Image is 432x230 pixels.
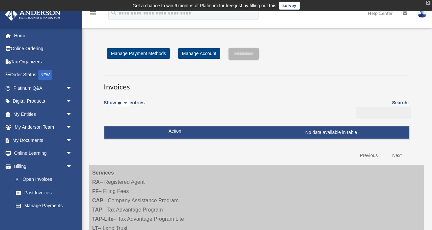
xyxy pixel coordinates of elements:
[66,160,79,173] span: arrow_drop_down
[5,134,82,147] a: My Documentsarrow_drop_down
[387,149,407,162] a: Next
[66,147,79,160] span: arrow_drop_down
[89,12,97,17] a: menu
[38,70,52,80] div: NEW
[132,2,276,10] div: Get a chance to win 6 months of Platinum for free just by filling out this
[92,188,99,194] strong: FF
[107,48,170,59] a: Manage Payment Methods
[92,170,114,176] strong: Services
[92,198,103,203] strong: CAP
[9,173,76,186] a: $Open Invoices
[5,55,82,68] a: Tax Organizers
[5,95,82,108] a: Digital Productsarrow_drop_down
[356,107,411,119] input: Search:
[355,149,383,162] a: Previous
[5,42,82,55] a: Online Ordering
[104,99,145,114] label: Show entries
[66,121,79,134] span: arrow_drop_down
[5,121,82,134] a: My Anderson Teamarrow_drop_down
[66,134,79,147] span: arrow_drop_down
[89,9,97,17] i: menu
[66,108,79,121] span: arrow_drop_down
[5,68,82,82] a: Order StatusNEW
[5,29,82,42] a: Home
[104,126,409,139] td: No data available in table
[9,199,79,213] a: Manage Payments
[5,108,82,121] a: My Entitiesarrow_drop_down
[5,147,82,160] a: Online Learningarrow_drop_down
[66,95,79,108] span: arrow_drop_down
[19,176,23,184] span: $
[178,48,220,59] a: Manage Account
[110,9,117,16] i: search
[92,216,114,222] strong: TAP-Lite
[66,82,79,95] span: arrow_drop_down
[9,186,79,199] a: Past Invoices
[279,2,300,10] a: survey
[92,207,102,213] strong: TAP
[3,8,63,21] img: Anderson Advisors Platinum Portal
[5,160,79,173] a: Billingarrow_drop_down
[5,82,82,95] a: Platinum Q&Aarrow_drop_down
[116,100,129,107] select: Showentries
[426,1,430,5] div: close
[417,8,427,18] img: User Pic
[354,99,409,119] label: Search:
[92,179,100,185] strong: RA
[104,76,409,92] h3: Invoices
